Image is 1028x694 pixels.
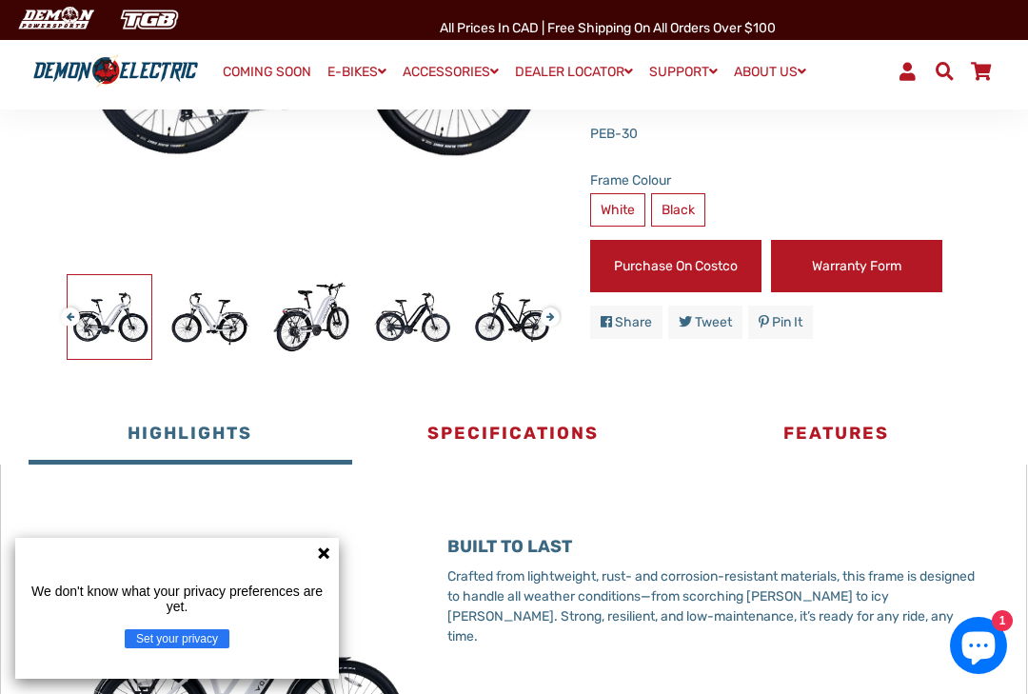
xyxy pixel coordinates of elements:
img: TGB Canada [110,4,188,35]
label: Black [651,193,705,227]
span: Pin it [772,314,802,330]
img: Voltura NOVA Commuter eBike [370,275,454,359]
a: Purchase on Costco [590,240,761,292]
label: White [590,193,645,227]
p: Crafted from lightweight, rust- and corrosion-resistant materials, this frame is designed to hand... [447,566,986,646]
h3: BUILT TO LAST [447,537,986,558]
a: COMING SOON [216,59,318,86]
inbox-online-store-chat: Shopify online store chat [944,617,1013,679]
span: All Prices in CAD | Free shipping on all orders over $100 [440,20,776,36]
img: Voltura NOVA Commuter eBike [471,275,555,359]
img: Voltura NOVA Commuter eBike [269,275,353,359]
label: Frame Colour [590,170,942,190]
img: Voltura NOVA Commuter eBike [68,275,151,359]
a: Warranty Form [771,240,942,292]
button: Highlights [29,407,352,465]
p: We don't know what your privacy preferences are yet. [23,584,331,614]
button: Specifications [352,407,676,465]
a: ACCESSORIES [396,58,505,86]
span: Tweet [695,314,732,330]
span: Share [615,314,652,330]
a: SUPPORT [642,58,724,86]
img: Demon Electric logo [29,54,203,89]
button: Features [675,407,998,465]
button: Previous [61,298,72,320]
button: Set your privacy [125,629,229,648]
button: Next [541,298,552,320]
span: PEB-30 [590,126,638,142]
a: DEALER LOCATOR [508,58,640,86]
a: ABOUT US [727,58,813,86]
img: Demon Electric [10,4,101,35]
img: Voltura NOVA Commuter eBike [168,275,252,359]
a: E-BIKES [321,58,393,86]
